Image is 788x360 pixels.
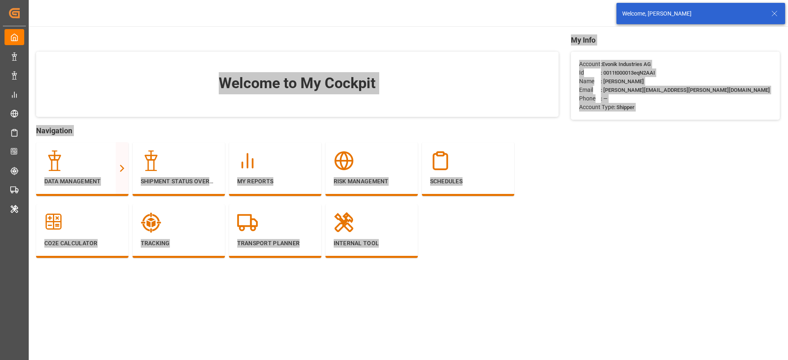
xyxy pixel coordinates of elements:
[579,68,601,77] span: Id
[571,34,780,46] span: My Info
[36,125,559,136] span: Navigation
[141,177,217,186] p: Shipment Status Overview
[579,94,601,103] span: Phone
[237,177,313,186] p: My Reports
[579,60,601,68] span: Account
[44,239,120,248] p: CO2e Calculator
[579,103,614,112] span: Account Type
[334,177,410,186] p: Risk Management
[601,78,644,84] span: : [PERSON_NAME]
[430,177,506,186] p: Schedules
[602,61,651,67] span: Evonik Industries AG
[601,96,607,102] span: : —
[334,239,410,248] p: Internal Tool
[579,86,601,94] span: Email
[579,77,601,86] span: Name
[601,61,651,67] span: :
[53,72,542,94] span: Welcome to My Cockpit
[614,104,635,110] span: : Shipper
[237,239,313,248] p: Transport Planner
[622,9,763,18] div: Welcome, [PERSON_NAME]
[44,177,120,186] p: Data Management
[141,239,217,248] p: Tracking
[601,87,770,93] span: : [PERSON_NAME][EMAIL_ADDRESS][PERSON_NAME][DOMAIN_NAME]
[601,70,655,76] span: : 0011t000013eqN2AAI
